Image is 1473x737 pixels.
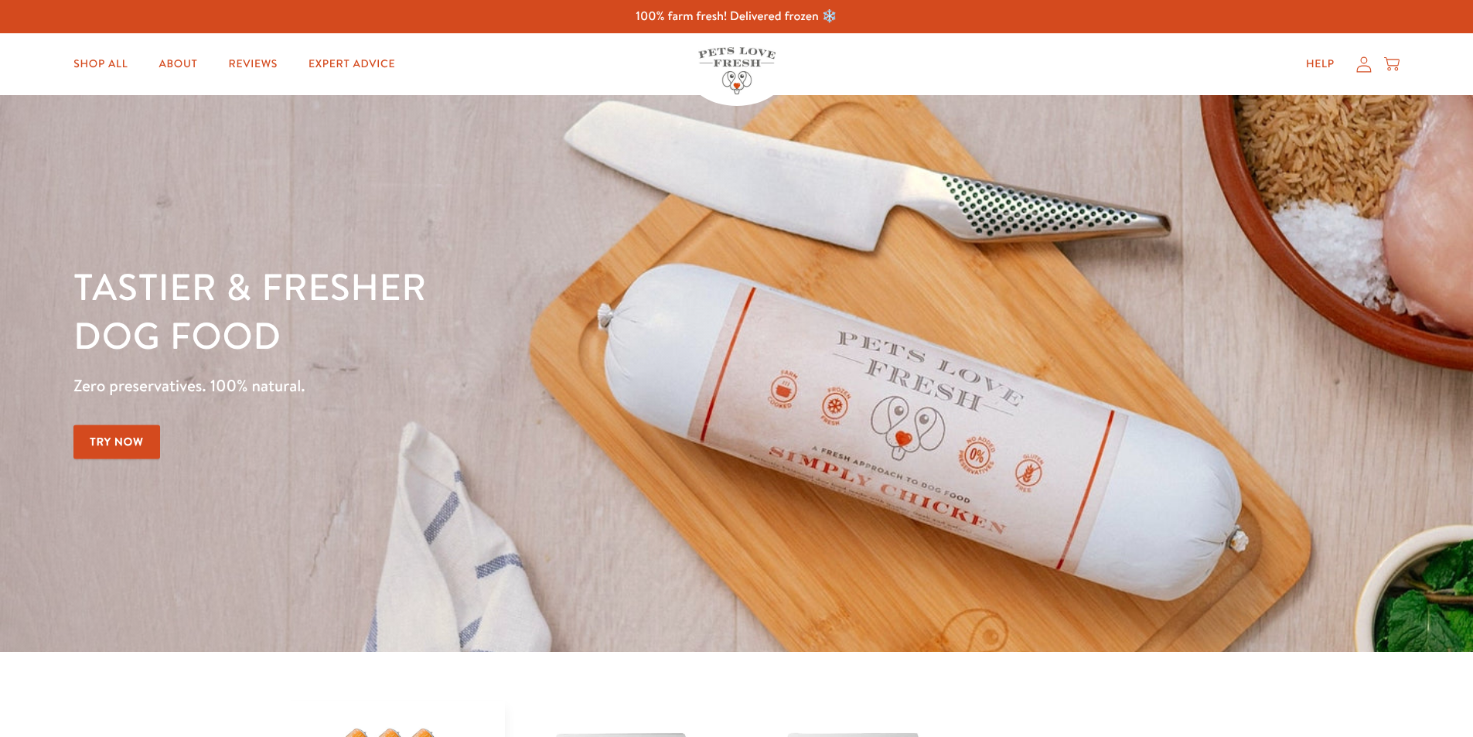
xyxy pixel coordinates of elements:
[61,49,140,80] a: Shop All
[217,49,290,80] a: Reviews
[146,49,210,80] a: About
[698,47,776,94] img: Pets Love Fresh
[73,264,957,360] h1: Tastier & fresher dog food
[1294,49,1347,80] a: Help
[73,425,160,459] a: Try Now
[296,49,407,80] a: Expert Advice
[73,372,957,400] p: Zero preservatives. 100% natural.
